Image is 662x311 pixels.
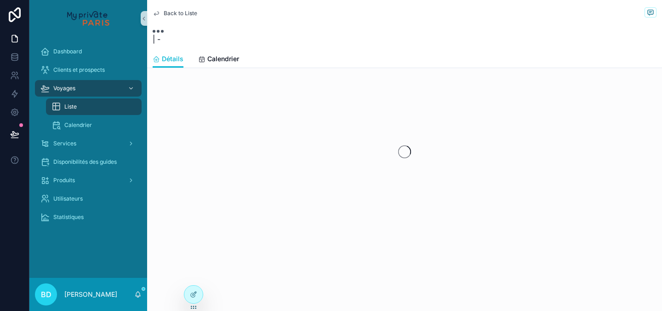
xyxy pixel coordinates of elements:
[35,80,142,97] a: Voyages
[153,34,164,45] span: | -
[53,85,75,92] span: Voyages
[53,195,83,202] span: Utilisateurs
[153,10,197,17] a: Back to Liste
[53,158,117,166] span: Disponibilités des guides
[53,177,75,184] span: Produits
[35,62,142,78] a: Clients et prospects
[53,48,82,55] span: Dashboard
[164,10,197,17] span: Back to Liste
[35,190,142,207] a: Utilisateurs
[53,140,76,147] span: Services
[53,66,105,74] span: Clients et prospects
[64,290,117,299] p: [PERSON_NAME]
[162,54,183,63] span: Détails
[64,121,92,129] span: Calendrier
[153,51,183,68] a: Détails
[46,98,142,115] a: Liste
[46,117,142,133] a: Calendrier
[35,43,142,60] a: Dashboard
[67,11,109,26] img: App logo
[35,154,142,170] a: Disponibilités des guides
[64,103,77,110] span: Liste
[41,289,51,300] span: BD
[35,209,142,225] a: Statistiques
[53,213,84,221] span: Statistiques
[35,135,142,152] a: Services
[207,54,239,63] span: Calendrier
[29,37,147,237] div: scrollable content
[198,51,239,69] a: Calendrier
[35,172,142,189] a: Produits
